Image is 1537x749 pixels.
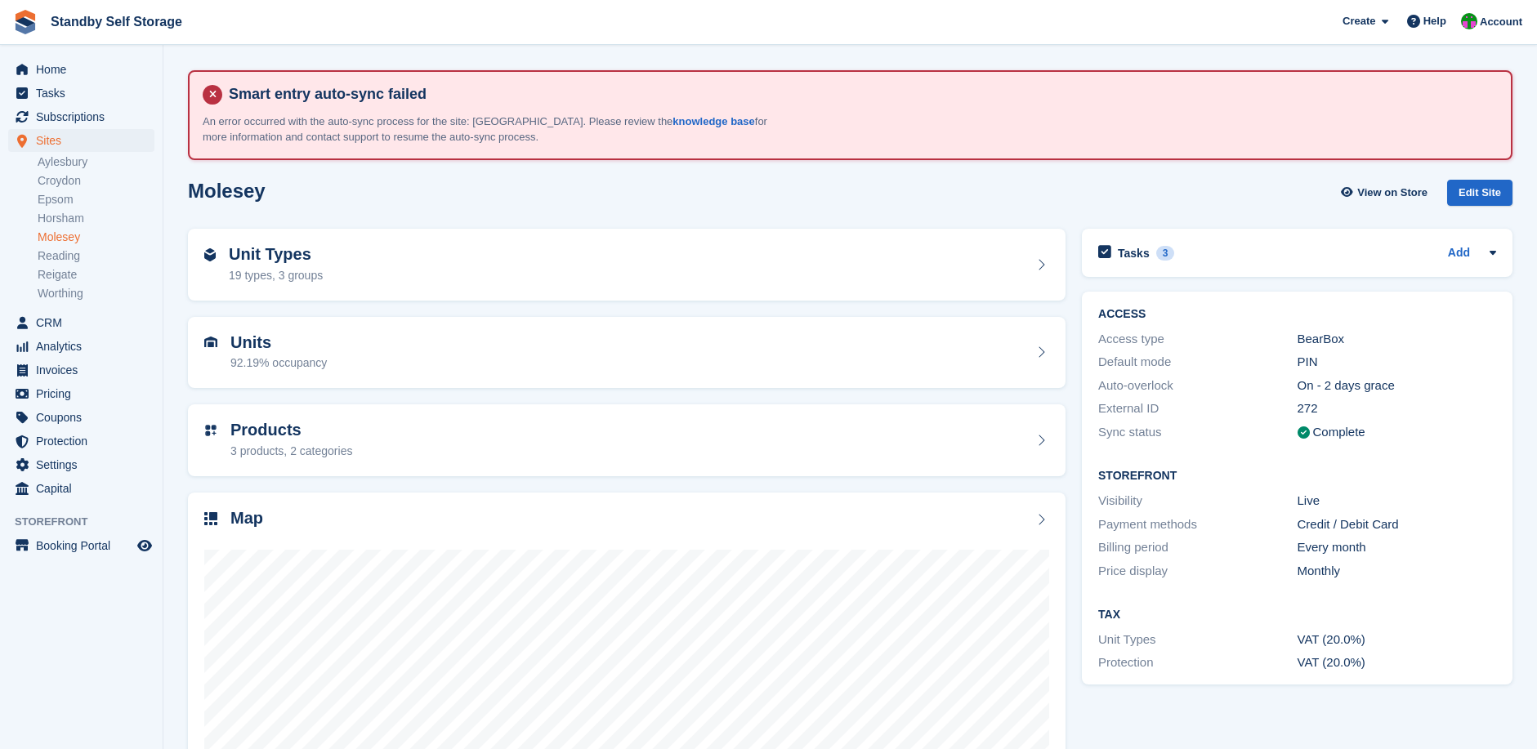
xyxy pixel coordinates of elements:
img: stora-icon-8386f47178a22dfd0bd8f6a31ec36ba5ce8667c1dd55bd0f319d3a0aa187defe.svg [13,10,38,34]
h2: Units [230,333,327,352]
a: Standby Self Storage [44,8,189,35]
div: Default mode [1098,353,1297,372]
a: menu [8,105,154,128]
a: Products 3 products, 2 categories [188,404,1066,476]
a: menu [8,430,154,453]
span: Invoices [36,359,134,381]
span: Booking Portal [36,534,134,557]
div: 3 [1156,246,1175,261]
h2: Map [230,509,263,528]
a: menu [8,453,154,476]
div: Every month [1298,538,1496,557]
div: Auto-overlock [1098,377,1297,395]
span: Subscriptions [36,105,134,128]
h2: Products [230,421,352,439]
img: Michelle Mustoe [1461,13,1477,29]
div: On - 2 days grace [1298,377,1496,395]
div: Live [1298,492,1496,510]
span: Storefront [15,514,163,530]
div: Protection [1098,653,1297,672]
span: Home [36,58,134,81]
div: Visibility [1098,492,1297,510]
span: CRM [36,311,134,334]
div: BearBox [1298,330,1496,349]
a: menu [8,534,154,557]
span: Capital [36,477,134,500]
div: Credit / Debit Card [1298,515,1496,534]
a: menu [8,58,154,81]
span: Create [1343,13,1375,29]
a: menu [8,82,154,105]
div: Billing period [1098,538,1297,557]
div: Access type [1098,330,1297,349]
h2: Unit Types [229,245,323,264]
a: Epsom [38,192,154,207]
div: Complete [1313,423,1365,442]
span: Pricing [36,382,134,405]
a: menu [8,359,154,381]
span: Analytics [36,335,134,358]
img: unit-icn-7be61d7bf1b0ce9d3e12c5938cc71ed9869f7b940bace4675aadf7bd6d80202e.svg [204,337,217,348]
div: Price display [1098,562,1297,581]
div: 3 products, 2 categories [230,443,352,460]
span: View on Store [1357,185,1428,201]
div: 92.19% occupancy [230,354,327,372]
a: menu [8,335,154,358]
a: menu [8,477,154,500]
a: knowledge base [672,115,754,127]
div: Payment methods [1098,515,1297,534]
a: Edit Site [1447,180,1512,213]
a: Worthing [38,286,154,301]
a: Croydon [38,173,154,189]
a: menu [8,311,154,334]
h4: Smart entry auto-sync failed [222,85,1498,104]
a: Horsham [38,211,154,226]
a: menu [8,129,154,152]
div: 272 [1298,399,1496,418]
h2: Storefront [1098,470,1496,483]
div: 19 types, 3 groups [229,267,323,284]
h2: Molesey [188,180,266,202]
div: Sync status [1098,423,1297,442]
img: unit-type-icn-2b2737a686de81e16bb02015468b77c625bbabd49415b5ef34ead5e3b44a266d.svg [204,248,216,261]
div: VAT (20.0%) [1298,653,1496,672]
span: Settings [36,453,134,476]
a: Molesey [38,230,154,245]
a: Units 92.19% occupancy [188,317,1066,389]
a: View on Store [1338,180,1434,207]
img: custom-product-icn-752c56ca05d30b4aa98f6f15887a0e09747e85b44ffffa43cff429088544963d.svg [204,424,217,437]
div: Edit Site [1447,180,1512,207]
span: Help [1423,13,1446,29]
a: Add [1448,244,1470,263]
div: External ID [1098,399,1297,418]
span: Protection [36,430,134,453]
div: VAT (20.0%) [1298,631,1496,649]
div: Monthly [1298,562,1496,581]
p: An error occurred with the auto-sync process for the site: [GEOGRAPHIC_DATA]. Please review the f... [203,114,775,145]
a: Unit Types 19 types, 3 groups [188,229,1066,301]
div: Unit Types [1098,631,1297,649]
h2: Tax [1098,609,1496,622]
h2: Tasks [1118,246,1150,261]
a: menu [8,382,154,405]
span: Coupons [36,406,134,429]
a: Aylesbury [38,154,154,170]
div: PIN [1298,353,1496,372]
span: Sites [36,129,134,152]
a: Preview store [135,536,154,555]
img: map-icn-33ee37083ee616e46c38cad1a60f524a97daa1e2b2c8c0bc3eb3415660979fc1.svg [204,512,217,525]
span: Tasks [36,82,134,105]
a: menu [8,406,154,429]
a: Reading [38,248,154,264]
span: Account [1480,14,1522,30]
h2: ACCESS [1098,308,1496,321]
a: Reigate [38,267,154,283]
